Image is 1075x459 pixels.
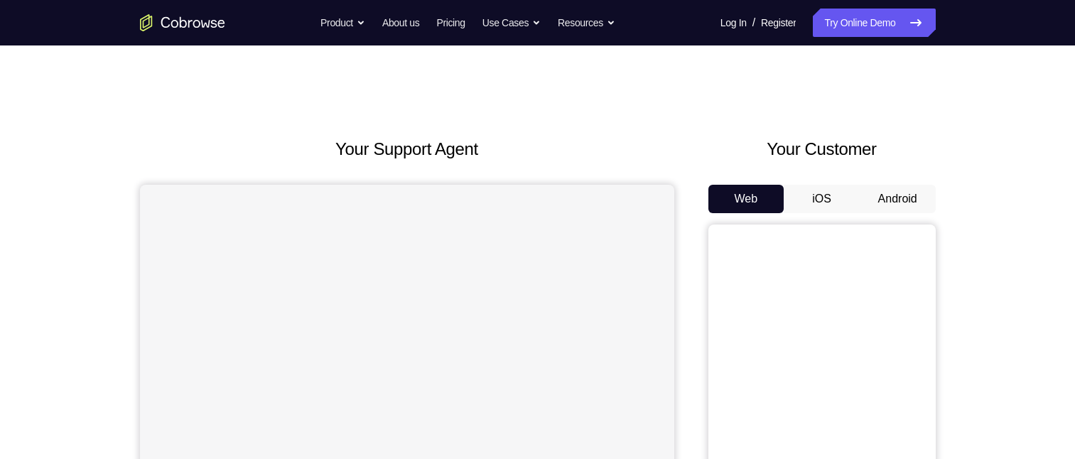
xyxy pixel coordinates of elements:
span: / [752,14,755,31]
button: Android [860,185,936,213]
a: Log In [720,9,747,37]
a: Register [761,9,796,37]
h2: Your Support Agent [140,136,674,162]
a: Try Online Demo [813,9,935,37]
button: Product [320,9,365,37]
button: Web [708,185,784,213]
a: About us [382,9,419,37]
a: Pricing [436,9,465,37]
button: Resources [558,9,615,37]
button: Use Cases [482,9,541,37]
a: Go to the home page [140,14,225,31]
button: iOS [784,185,860,213]
h2: Your Customer [708,136,936,162]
